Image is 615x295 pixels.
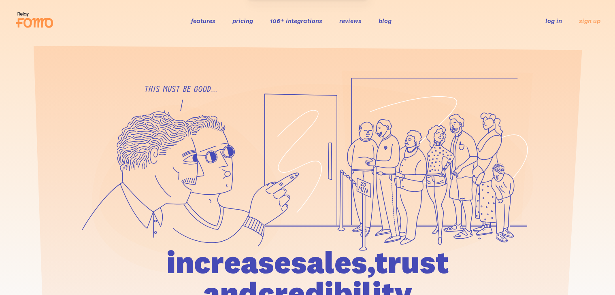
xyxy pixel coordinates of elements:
[191,17,215,25] a: features
[545,17,562,25] a: log in
[339,17,362,25] a: reviews
[379,17,392,25] a: blog
[232,17,253,25] a: pricing
[579,17,600,25] a: sign up
[270,17,322,25] a: 106+ integrations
